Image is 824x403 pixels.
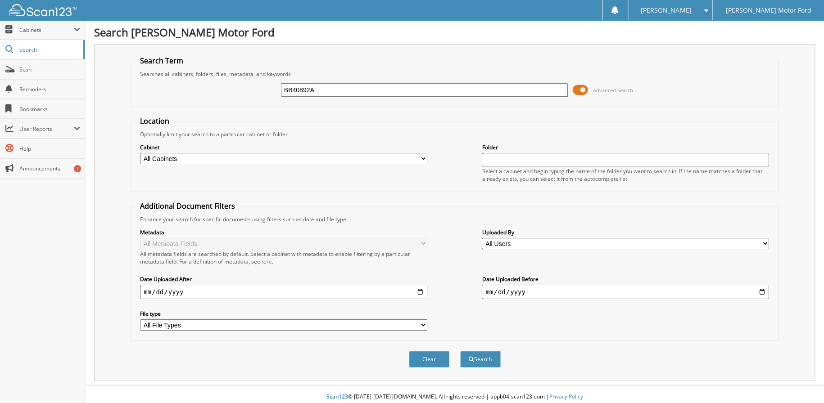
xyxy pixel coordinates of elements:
a: here [260,258,272,265]
label: Date Uploaded After [140,275,427,283]
label: File type [140,310,427,318]
div: 1 [74,165,81,172]
img: scan123-logo-white.svg [9,4,77,16]
button: Clear [409,351,449,367]
span: User Reports [19,125,74,133]
label: Folder [482,143,769,151]
legend: Location [136,116,174,126]
h1: Search [PERSON_NAME] Motor Ford [94,25,815,40]
label: Metadata [140,228,427,236]
label: Cabinet [140,143,427,151]
div: Select a cabinet and begin typing the name of the folder you want to search in. If the name match... [482,167,769,183]
span: Scan [19,66,80,73]
span: Cabinets [19,26,74,34]
span: [PERSON_NAME] [641,8,691,13]
span: Bookmarks [19,105,80,113]
legend: Search Term [136,56,188,66]
span: Scan123 [326,393,348,400]
span: Help [19,145,80,152]
span: [PERSON_NAME] Motor Ford [726,8,811,13]
div: Enhance your search for specific documents using filters such as date and file type. [136,215,774,223]
span: Reminders [19,85,80,93]
label: Date Uploaded Before [482,275,769,283]
span: Announcements [19,165,80,172]
div: Optionally limit your search to a particular cabinet or folder [136,130,774,138]
legend: Additional Document Filters [136,201,240,211]
div: All metadata fields are searched by default. Select a cabinet with metadata to enable filtering b... [140,250,427,265]
button: Search [460,351,501,367]
a: Privacy Policy [549,393,583,400]
input: start [140,285,427,299]
label: Uploaded By [482,228,769,236]
input: end [482,285,769,299]
div: Searches all cabinets, folders, files, metadata, and keywords [136,70,774,78]
span: Advanced Search [593,87,633,94]
span: Search [19,46,79,54]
